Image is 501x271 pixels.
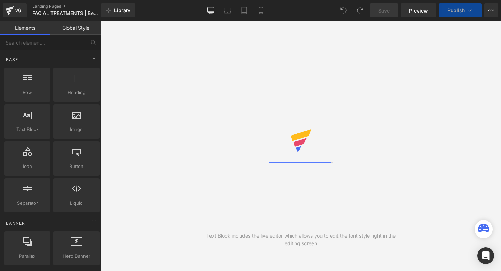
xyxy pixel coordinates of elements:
[378,7,390,14] span: Save
[484,3,498,17] button: More
[336,3,350,17] button: Undo
[55,89,97,96] span: Heading
[447,8,465,13] span: Publish
[101,3,135,17] a: New Library
[5,56,19,63] span: Base
[236,3,253,17] a: Tablet
[219,3,236,17] a: Laptop
[55,126,97,133] span: Image
[6,253,48,260] span: Parallax
[253,3,269,17] a: Mobile
[50,21,101,35] a: Global Style
[32,10,99,16] span: FACIAL TREATMENTS | Best Facial Treatment [GEOGRAPHIC_DATA]
[353,3,367,17] button: Redo
[5,220,26,226] span: Banner
[32,3,112,9] a: Landing Pages
[55,163,97,170] span: Button
[201,232,401,247] div: Text Block includes the live editor which allows you to edit the font style right in the editing ...
[6,200,48,207] span: Separator
[6,126,48,133] span: Text Block
[3,3,27,17] a: v6
[55,253,97,260] span: Hero Banner
[55,200,97,207] span: Liquid
[202,3,219,17] a: Desktop
[401,3,436,17] a: Preview
[14,6,23,15] div: v6
[439,3,482,17] button: Publish
[114,7,130,14] span: Library
[6,163,48,170] span: Icon
[6,89,48,96] span: Row
[477,247,494,264] div: Open Intercom Messenger
[409,7,428,14] span: Preview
